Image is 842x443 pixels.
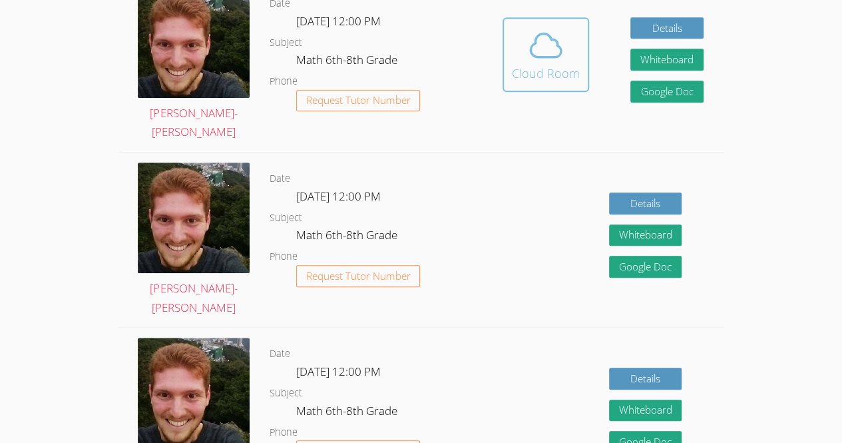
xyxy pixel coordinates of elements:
button: Request Tutor Number [296,90,421,112]
img: avatar.png [138,163,250,272]
dt: Phone [270,248,298,265]
button: Whiteboard [630,49,704,71]
dd: Math 6th-8th Grade [296,402,400,424]
span: Request Tutor Number [306,271,411,281]
dd: Math 6th-8th Grade [296,51,400,73]
button: Whiteboard [609,224,682,246]
button: Whiteboard [609,400,682,422]
a: Google Doc [630,81,704,103]
dt: Phone [270,424,298,441]
a: Google Doc [609,256,682,278]
a: Details [609,193,682,215]
button: Request Tutor Number [296,265,421,287]
a: Details [609,368,682,390]
button: Cloud Room [503,17,589,92]
a: Details [630,17,704,39]
a: [PERSON_NAME]-[PERSON_NAME] [138,163,250,317]
dt: Subject [270,35,302,51]
dt: Subject [270,210,302,226]
dt: Date [270,171,290,187]
span: Request Tutor Number [306,95,411,105]
dt: Subject [270,385,302,402]
dt: Date [270,346,290,362]
dt: Phone [270,73,298,90]
span: [DATE] 12:00 PM [296,364,381,379]
span: [DATE] 12:00 PM [296,13,381,29]
div: Cloud Room [512,64,580,83]
dd: Math 6th-8th Grade [296,226,400,248]
span: [DATE] 12:00 PM [296,189,381,204]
